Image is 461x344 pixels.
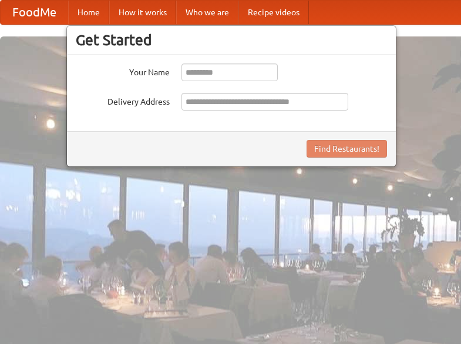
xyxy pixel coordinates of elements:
[109,1,176,24] a: How it works
[307,140,387,158] button: Find Restaurants!
[1,1,68,24] a: FoodMe
[238,1,309,24] a: Recipe videos
[176,1,238,24] a: Who we are
[76,31,387,49] h3: Get Started
[76,64,170,78] label: Your Name
[68,1,109,24] a: Home
[76,93,170,108] label: Delivery Address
